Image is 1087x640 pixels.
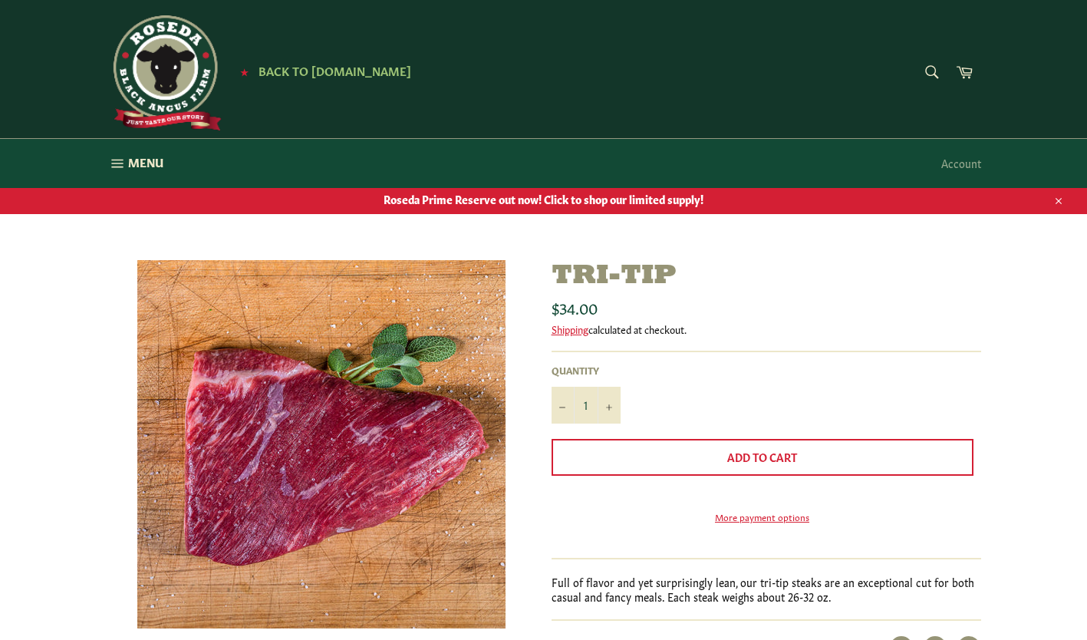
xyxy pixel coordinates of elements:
img: Roseda Beef [107,15,222,130]
span: Add to Cart [727,449,797,464]
label: Quantity [552,364,621,377]
p: Full of flavor and yet surprisingly lean, our tri-tip steaks are an exceptional cut for both casu... [552,575,981,605]
button: Add to Cart [552,439,973,476]
a: ★ Back to [DOMAIN_NAME] [232,65,411,78]
span: $34.00 [552,296,598,318]
button: Menu [91,139,179,188]
span: Back to [DOMAIN_NAME] [259,62,411,78]
h1: Tri-Tip [552,260,981,293]
button: Reduce item quantity by one [552,387,575,424]
a: Shipping [552,322,588,336]
span: ★ [240,65,249,78]
a: More payment options [552,510,973,523]
span: Menu [128,154,163,170]
a: Account [934,140,989,186]
button: Increase item quantity by one [598,387,621,424]
img: Tri-Tip [137,260,506,628]
div: calculated at checkout. [552,322,981,336]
